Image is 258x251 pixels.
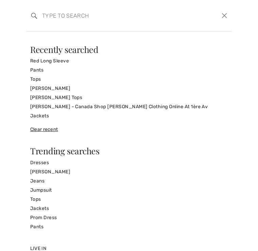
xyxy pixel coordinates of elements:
a: [PERSON_NAME] - Canada Shop [PERSON_NAME] Clothing Online At 1ère Av [30,102,228,111]
a: Tops [30,195,228,204]
a: Tops [30,75,228,84]
a: [PERSON_NAME] Tops [30,93,228,102]
a: [PERSON_NAME] [30,84,228,93]
a: Red Long Sleeve [30,56,228,65]
div: Trending searches [30,147,228,155]
div: Clear recent [30,126,228,133]
a: Jackets [30,204,228,213]
a: [PERSON_NAME] [30,167,228,176]
a: Jumpsuit [30,186,228,195]
div: Recently searched [30,45,228,54]
a: Pants [30,222,228,231]
button: Close [220,11,229,21]
a: Prom Dress [30,213,228,222]
a: Dresses [30,158,228,167]
span: Chat [16,5,30,11]
a: Jackets [30,111,228,120]
input: TYPE TO SEARCH [37,5,178,26]
img: search the website [31,13,37,19]
a: Jeans [30,176,228,186]
a: Pants [30,65,228,75]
